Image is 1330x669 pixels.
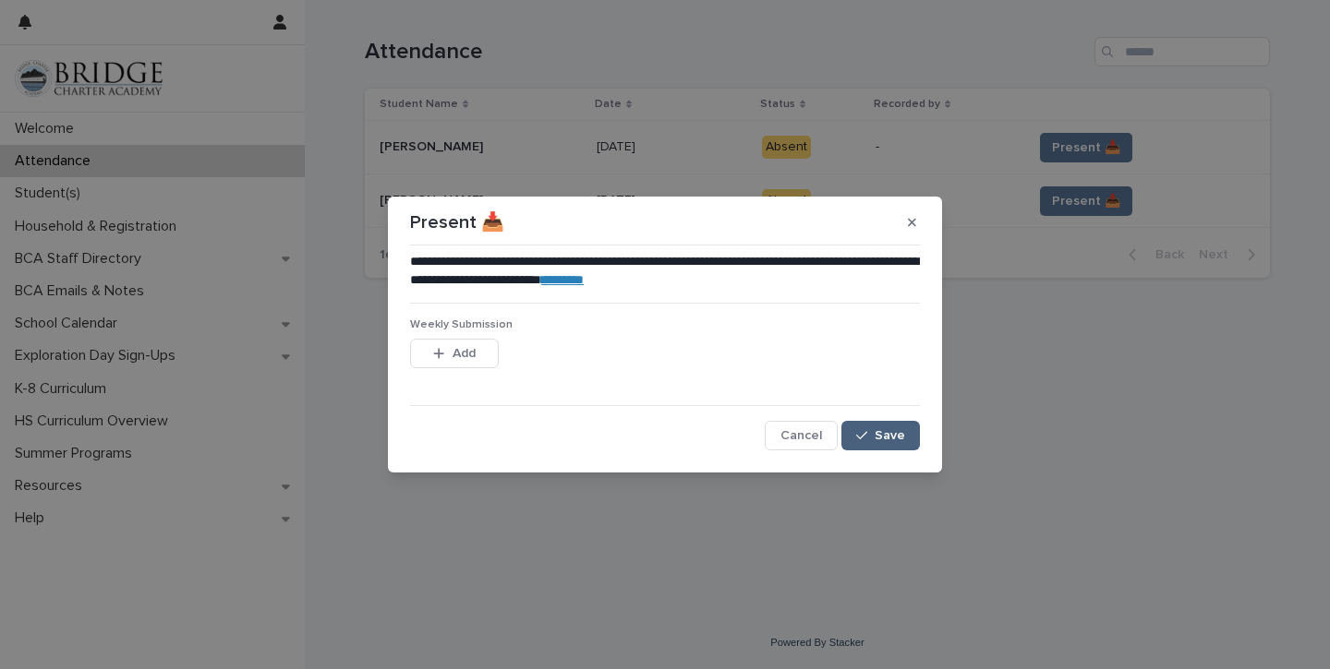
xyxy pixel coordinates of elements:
span: Cancel [780,429,822,442]
p: Present 📥 [410,211,504,233]
span: Save [875,429,905,442]
button: Save [841,421,920,450]
span: Add [453,347,476,360]
span: Weekly Submission [410,319,513,330]
button: Add [410,339,499,368]
button: Cancel [765,421,838,450]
